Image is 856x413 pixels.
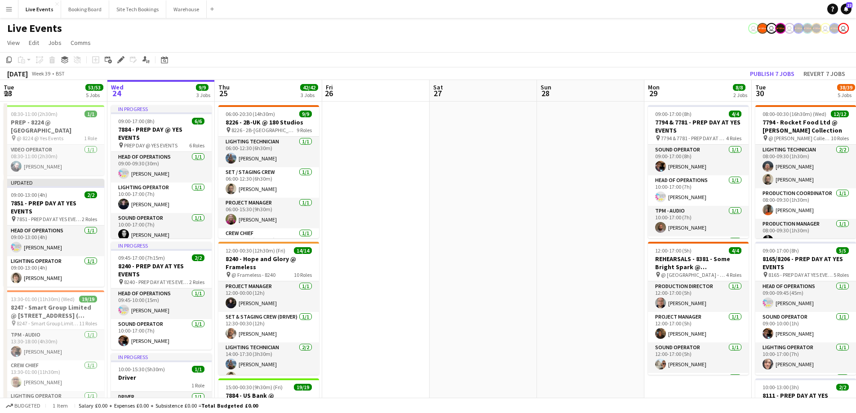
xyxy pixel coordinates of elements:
[4,83,14,91] span: Tue
[118,254,165,261] span: 09:45-17:00 (7h15m)
[2,88,14,98] span: 23
[218,312,319,342] app-card-role: Set & Staging Crew (Driver)1/112:30-00:30 (12h)[PERSON_NAME]
[648,175,749,206] app-card-role: Head of Operations1/110:00-17:00 (7h)[PERSON_NAME]
[44,37,65,49] a: Jobs
[648,105,749,238] app-job-card: 09:00-17:00 (8h)4/47794 & 7781 - PREP DAY AT YES EVENTS 7794 & 7781 - PREP DAY AT YES EVENTS4 Rol...
[218,118,319,126] h3: 8226 - 2B-UK @ 180 Studios
[726,135,741,142] span: 4 Roles
[729,111,741,117] span: 4/4
[111,262,212,278] h3: 8240 - PREP DAY AT YES EVENTS
[110,88,124,98] span: 24
[648,83,660,91] span: Mon
[11,111,58,117] span: 08:30-11:00 (2h30m)
[4,145,104,175] app-card-role: Video Operator1/108:30-11:00 (2h30m)[PERSON_NAME]
[111,242,212,350] app-job-card: In progress09:45-17:00 (7h15m)2/28240 - PREP DAY AT YES EVENTS 8240 - PREP DAY AT YES EVENTS2 Rol...
[775,23,786,34] app-user-avatar: Production Managers
[294,247,312,254] span: 14/14
[111,152,212,182] app-card-role: Head of Operations1/109:00-09:30 (30m)[PERSON_NAME]
[218,255,319,271] h3: 8240 - Hope and Glory @ Frameless
[4,401,42,411] button: Budgeted
[86,92,103,98] div: 5 Jobs
[648,255,749,271] h3: REHEARSALS - 8381 - Some Bright Spark @ [GEOGRAPHIC_DATA]
[299,111,312,117] span: 9/9
[755,83,766,91] span: Tue
[79,320,97,327] span: 11 Roles
[7,39,20,47] span: View
[4,37,23,49] a: View
[25,37,43,49] a: Edit
[836,247,849,254] span: 5/5
[831,111,849,117] span: 12/12
[432,88,443,98] span: 27
[4,330,104,360] app-card-role: TPM - AUDIO1/113:30-18:00 (4h30m)[PERSON_NAME]
[755,188,856,219] app-card-role: Production Coordinator1/108:00-09:30 (1h30m)[PERSON_NAME]
[829,23,840,34] app-user-avatar: Production Managers
[192,118,204,124] span: 6/6
[841,4,852,14] a: 22
[655,111,692,117] span: 09:00-17:00 (8h)
[84,191,97,198] span: 2/2
[811,23,822,34] app-user-avatar: Production Managers
[218,228,319,259] app-card-role: Crew Chief1/106:00-20:30 (14h30m)
[294,384,312,391] span: 19/19
[48,39,62,47] span: Jobs
[648,242,749,375] div: 12:00-17:00 (5h)4/4REHEARSALS - 8381 - Some Bright Spark @ [GEOGRAPHIC_DATA] @ [GEOGRAPHIC_DATA] ...
[166,0,207,18] button: Warehouse
[14,403,40,409] span: Budgeted
[784,23,795,34] app-user-avatar: Technical Department
[768,135,831,142] span: @ [PERSON_NAME] Collection - 7794
[189,142,204,149] span: 6 Roles
[729,247,741,254] span: 4/4
[763,247,799,254] span: 09:00-17:00 (8h)
[755,242,856,375] div: 09:00-17:00 (8h)5/58165/8206 - PREP DAY AT YES EVENTS 8165 - PREP DAY AT YES EVENTS5 RolesHead of...
[661,271,726,278] span: @ [GEOGRAPHIC_DATA] - 8381
[726,271,741,278] span: 4 Roles
[218,342,319,386] app-card-role: Lighting Technician2/214:00-17:30 (3h30m)[PERSON_NAME][PERSON_NAME]
[118,366,165,373] span: 10:00-15:30 (5h30m)
[4,118,104,134] h3: PREP - 8224 @ [GEOGRAPHIC_DATA]
[218,391,319,408] h3: 7884 - US Bank @ [GEOGRAPHIC_DATA]
[192,254,204,261] span: 2/2
[755,118,856,134] h3: 7794 - Rocket Food Ltd @ [PERSON_NAME] Collection
[218,167,319,198] app-card-role: Set / Staging Crew1/106:00-12:30 (6h30m)[PERSON_NAME]
[84,111,97,117] span: 1/1
[541,83,551,91] span: Sun
[231,127,297,133] span: 8226 - 2B-[GEOGRAPHIC_DATA]
[231,271,275,278] span: @ Frameless - 8240
[111,213,212,244] app-card-role: Sound Operator1/110:00-17:00 (7h)[PERSON_NAME]
[111,83,124,91] span: Wed
[755,281,856,312] app-card-role: Head of Operations1/109:00-09:45 (45m)[PERSON_NAME]
[17,135,63,142] span: @ 8224 @ Yes Events
[539,88,551,98] span: 28
[324,88,333,98] span: 26
[836,384,849,391] span: 2/2
[111,289,212,319] app-card-role: Head of Operations1/109:45-10:00 (15m)[PERSON_NAME]
[218,242,319,375] div: 12:00-00:30 (12h30m) (Fri)14/148240 - Hope and Glory @ Frameless @ Frameless - 824010 RolesProjec...
[218,83,230,91] span: Thu
[30,70,52,77] span: Week 39
[111,105,212,238] div: In progress09:00-17:00 (8h)6/67884 - PREP DAY @ YES EVENTS PREP DAY @ YES EVENTS6 RolesHead of Op...
[218,105,319,238] div: 06:00-20:30 (14h30m)9/98226 - 2B-UK @ 180 Studios 8226 - 2B-[GEOGRAPHIC_DATA]9 RolesLighting Tech...
[11,296,75,302] span: 13:30-01:00 (11h30m) (Wed)
[124,279,189,285] span: 8240 - PREP DAY AT YES EVENTS
[648,145,749,175] app-card-role: Sound Operator1/109:00-17:00 (8h)[PERSON_NAME]
[793,23,804,34] app-user-avatar: Production Managers
[4,226,104,256] app-card-role: Head of Operations1/109:00-13:00 (4h)[PERSON_NAME]
[79,402,258,409] div: Salary £0.00 + Expenses £0.00 + Subsistence £0.00 =
[192,366,204,373] span: 1/1
[4,179,104,287] div: Updated09:00-13:00 (4h)2/27851 - PREP DAY AT YES EVENTS 7851 - PREP DAY AT YES EVENTS2 RolesHead ...
[56,70,65,77] div: BST
[800,68,849,80] button: Revert 7 jobs
[661,135,726,142] span: 7794 & 7781 - PREP DAY AT YES EVENTS
[755,342,856,373] app-card-role: Lighting Operator1/110:00-17:00 (7h)[PERSON_NAME]
[111,373,212,382] h3: Driver
[18,0,61,18] button: Live Events
[218,198,319,228] app-card-role: Project Manager1/106:00-15:30 (9h30m)[PERSON_NAME]
[7,69,28,78] div: [DATE]
[226,111,275,117] span: 06:00-20:30 (14h30m)
[11,191,47,198] span: 09:00-13:00 (4h)
[4,105,104,175] app-job-card: 08:30-11:00 (2h30m)1/1PREP - 8224 @ [GEOGRAPHIC_DATA] @ 8224 @ Yes Events1 RoleVideo Operator1/10...
[647,88,660,98] span: 29
[820,23,831,34] app-user-avatar: Technical Department
[648,118,749,134] h3: 7794 & 7781 - PREP DAY AT YES EVENTS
